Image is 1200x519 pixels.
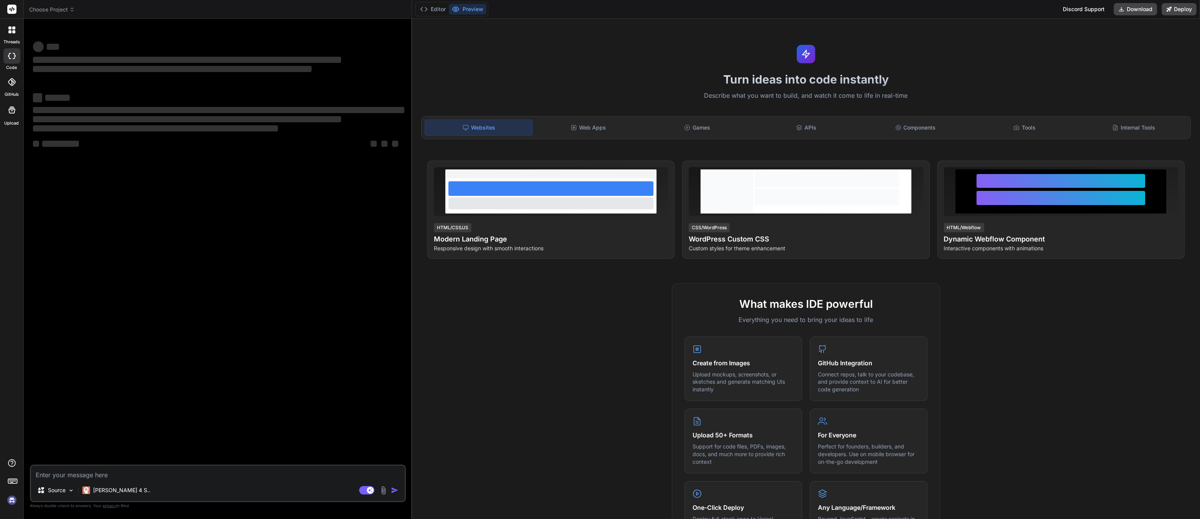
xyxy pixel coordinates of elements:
h4: Dynamic Webflow Component [944,234,1178,245]
span: ‌ [33,57,341,63]
div: APIs [753,120,860,136]
p: Describe what you want to build, and watch it come to life in real-time [417,91,1195,101]
div: Websites [425,120,533,136]
img: signin [5,494,18,507]
div: HTML/Webflow [944,223,984,232]
span: ‌ [392,141,398,147]
button: Download [1114,3,1157,15]
span: ‌ [33,125,278,131]
h4: Any Language/Framework [818,503,919,512]
p: [PERSON_NAME] 4 S.. [93,486,150,494]
span: ‌ [33,41,44,52]
span: ‌ [371,141,377,147]
label: threads [3,39,20,45]
h4: Upload 50+ Formats [693,430,794,440]
span: ‌ [33,93,42,102]
span: ‌ [33,107,404,113]
p: Source [48,486,66,494]
p: Support for code files, PDFs, images, docs, and much more to provide rich context [693,443,794,465]
span: ‌ [33,66,312,72]
span: Choose Project [29,6,75,13]
h4: One-Click Deploy [693,503,794,512]
label: Upload [5,120,19,126]
div: CSS/WordPress [689,223,730,232]
h2: What makes IDE powerful [685,296,927,312]
p: Custom styles for theme enhancement [689,245,923,252]
span: ‌ [42,141,79,147]
span: ‌ [381,141,387,147]
span: privacy [103,503,117,508]
label: GitHub [5,91,19,98]
p: Perfect for founders, builders, and developers. Use on mobile browser for on-the-go development [818,443,919,465]
span: ‌ [45,95,70,101]
img: icon [391,486,399,494]
div: Games [644,120,751,136]
p: Always double-check its answers. Your in Bind [30,502,406,509]
h4: For Everyone [818,430,919,440]
div: HTML/CSS/JS [434,223,471,232]
span: ‌ [47,44,59,50]
button: Preview [449,4,486,15]
p: Responsive design with smooth interactions [434,245,668,252]
label: code [7,64,17,71]
p: Upload mockups, screenshots, or sketches and generate matching UIs instantly [693,371,794,393]
div: Web Apps [534,120,642,136]
img: Claude 4 Sonnet [82,486,90,494]
h1: Turn ideas into code instantly [417,72,1195,86]
p: Everything you need to bring your ideas to life [685,315,927,324]
h4: Modern Landing Page [434,234,668,245]
div: Tools [971,120,1079,136]
p: Connect repos, talk to your codebase, and provide context to AI for better code generation [818,371,919,393]
h4: GitHub Integration [818,358,919,368]
h4: Create from Images [693,358,794,368]
button: Editor [417,4,449,15]
span: ‌ [33,141,39,147]
p: Interactive components with animations [944,245,1178,252]
div: Internal Tools [1080,120,1187,136]
img: attachment [379,486,388,495]
button: Deploy [1162,3,1197,15]
div: Components [862,120,969,136]
h4: WordPress Custom CSS [689,234,923,245]
div: Discord Support [1058,3,1109,15]
img: Pick Models [68,487,74,494]
span: ‌ [33,116,341,122]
